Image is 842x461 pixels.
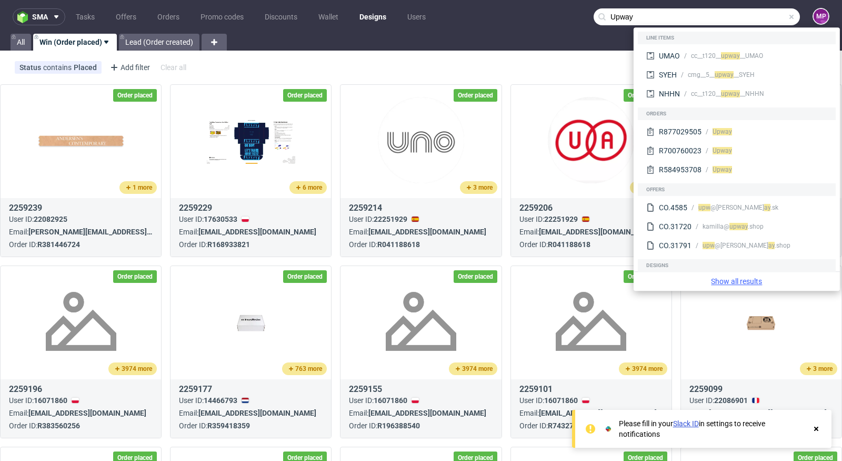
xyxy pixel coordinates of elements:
div: Email: [689,408,709,418]
span: 17630533 [204,215,237,223]
a: R383560256 [37,421,80,430]
div: .shop [741,222,764,231]
img: version_two_editor_design [547,96,635,184]
span: upw [729,223,741,230]
a: All [11,34,31,51]
img: version_two_editor_design [207,298,295,348]
button: 6 more [289,181,327,194]
div: cmg__5__ [688,70,727,80]
a: R041188618 [548,240,590,249]
div: Order ID: [519,239,548,250]
div: Order ID: [349,239,377,250]
span: Order placed [628,272,663,281]
div: Email: [9,227,28,237]
button: 3 more [630,181,667,194]
a: R381446724 [37,240,80,249]
div: Email: [179,227,198,237]
a: 2259196 [9,385,42,394]
span: 2259099 [689,384,723,394]
span: 2259214 [349,203,382,213]
div: .shop [768,241,790,250]
img: Slack [603,424,614,434]
img: version_two_editor_design [717,298,805,348]
a: 2259239 [9,204,42,212]
div: R584953708 [659,164,701,175]
span: Order placed [458,91,493,100]
span: contains [43,63,74,72]
a: 2259206 [519,204,553,212]
span: Order placed [287,272,323,281]
span: [EMAIL_ADDRESS][DOMAIN_NAME] [198,228,316,236]
span: 16071860 [544,396,578,405]
span: upw [698,204,710,211]
div: User ID: [689,395,714,406]
span: ay [741,223,748,230]
span: Status [19,63,43,72]
div: User ID: [179,214,204,224]
a: Wallet [312,8,345,25]
div: __NHHN [733,89,764,99]
a: R743274236 [548,421,590,430]
span: Order placed [117,91,153,100]
button: 1 more [119,181,157,194]
div: Email: [519,408,539,418]
span: sma [32,13,48,21]
a: Discounts [258,8,304,25]
div: User ID: [519,214,544,224]
span: Upway [713,128,732,135]
span: 14466793 [204,396,237,405]
span: [EMAIL_ADDRESS][DOMAIN_NAME] [539,228,657,236]
span: 16071860 [34,396,67,405]
div: CO.4585 [659,202,687,213]
span: [EMAIL_ADDRESS][DOMAIN_NAME] [539,409,657,417]
a: Tasks [69,8,101,25]
span: 22251929 [374,215,407,223]
div: Please fill in your in settings to receive notifications [619,418,806,439]
span: Order placed [117,272,153,281]
a: R359418359 [207,421,250,430]
div: __SYEH [727,70,755,80]
button: 763 more [282,362,327,375]
span: 2259239 [9,203,42,213]
div: Order ID: [349,420,377,431]
div: NHHN [659,89,680,99]
div: Email: [519,227,539,237]
a: 2259229 [179,204,212,212]
a: R168933821 [207,240,250,249]
div: __UMAO [733,51,763,61]
div: User ID: [9,395,34,406]
span: ay [764,204,770,211]
div: [PERSON_NAME]@ [703,241,768,250]
div: Email: [349,227,368,237]
span: ay [733,90,740,97]
span: [PERSON_NAME][EMAIL_ADDRESS][DOMAIN_NAME] [28,228,203,236]
div: SYEH [659,70,677,80]
img: no_design.png [37,277,125,366]
a: 2259155 [349,385,382,394]
div: Placed [74,63,97,72]
span: [EMAIL_ADDRESS][DOMAIN_NAME] [709,409,827,417]
div: Add filter [106,59,152,76]
span: ay [727,71,734,79]
a: Offers [109,8,143,25]
div: Order ID: [9,239,37,250]
div: Email: [349,408,368,418]
div: UMAO [659,51,680,61]
figcaption: MP [814,9,828,24]
button: sma [13,8,65,25]
span: Order placed [458,272,493,281]
span: upw [721,52,733,60]
span: [EMAIL_ADDRESS][DOMAIN_NAME] [368,409,486,417]
a: Users [401,8,432,25]
div: User ID: [519,395,544,406]
span: 2259196 [9,384,42,394]
a: 2259177 [179,385,212,394]
div: User ID: [349,395,374,406]
span: upw [715,71,727,79]
div: R877029505 [659,126,701,137]
a: 2259101 [519,385,553,394]
button: 3974 more [619,362,667,375]
a: R041188618 [377,240,420,249]
span: Upway [713,166,732,173]
span: [EMAIL_ADDRESS][DOMAIN_NAME] [28,409,146,417]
